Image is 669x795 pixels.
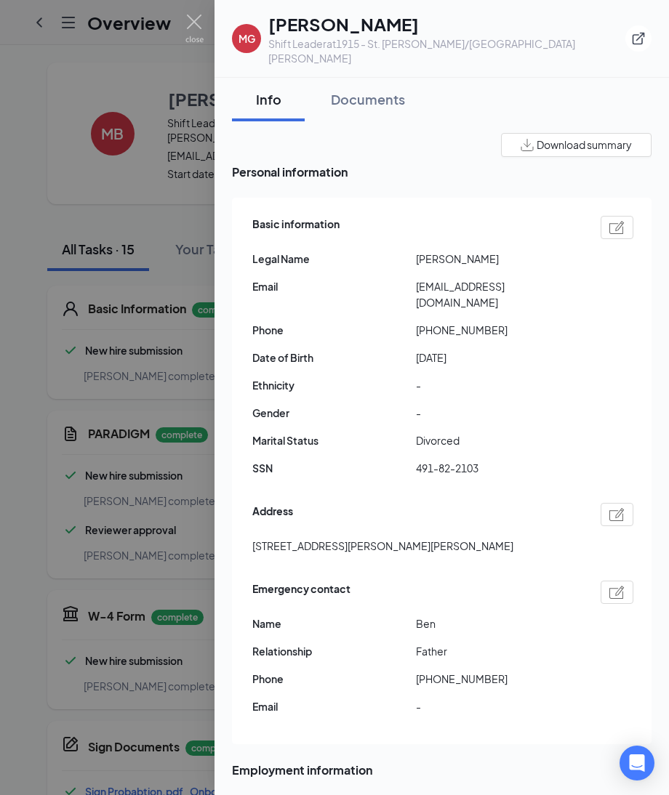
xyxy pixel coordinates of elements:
[268,12,625,36] h1: [PERSON_NAME]
[416,322,580,338] span: [PHONE_NUMBER]
[252,377,416,393] span: Ethnicity
[252,432,416,448] span: Marital Status
[416,643,580,659] span: Father
[416,432,580,448] span: Divorced
[620,746,654,780] div: Open Intercom Messenger
[239,31,255,46] div: MG
[252,643,416,659] span: Relationship
[252,350,416,366] span: Date of Birth
[416,350,580,366] span: [DATE]
[252,698,416,714] span: Email
[631,31,646,46] svg: ExternalLink
[625,25,652,52] button: ExternalLink
[252,405,416,421] span: Gender
[252,671,416,687] span: Phone
[416,405,580,421] span: -
[416,251,580,267] span: [PERSON_NAME]
[252,616,416,631] span: Name
[416,671,580,687] span: [PHONE_NUMBER]
[416,377,580,393] span: -
[268,36,625,65] div: Shift Leader at 1915 - St. [PERSON_NAME]/[GEOGRAPHIC_DATA][PERSON_NAME]
[252,538,513,554] span: [STREET_ADDRESS][PERSON_NAME][PERSON_NAME]
[252,581,350,604] span: Emergency contact
[252,503,293,526] span: Address
[252,460,416,476] span: SSN
[252,322,416,338] span: Phone
[247,90,290,108] div: Info
[232,761,652,779] span: Employment information
[416,698,580,714] span: -
[416,616,580,631] span: Ben
[416,278,580,310] span: [EMAIL_ADDRESS][DOMAIN_NAME]
[252,216,340,239] span: Basic information
[537,137,632,153] span: Download summary
[252,278,416,294] span: Email
[501,133,652,157] button: Download summary
[232,163,652,181] span: Personal information
[252,251,416,267] span: Legal Name
[331,90,405,108] div: Documents
[416,460,580,476] span: 491-82-2103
